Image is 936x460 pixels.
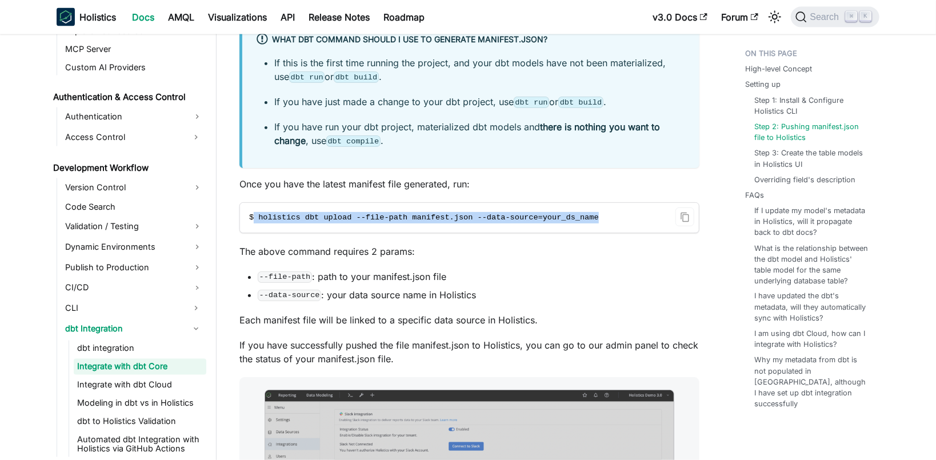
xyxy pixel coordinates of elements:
[274,120,686,147] p: If you have run your dbt project, materialized dbt models and , use .
[186,320,206,338] button: Collapse sidebar category 'dbt Integration'
[239,338,699,366] p: If you have successfully pushed the file manifest.json to Holistics, you can go to our admin pane...
[274,8,302,26] a: API
[161,8,201,26] a: AMQL
[745,79,781,90] a: Setting up
[186,299,206,318] button: Expand sidebar category 'CLI'
[62,279,206,297] a: CI/CD
[302,8,377,26] a: Release Notes
[62,217,206,235] a: Validation / Testing
[754,243,868,287] a: What is the relationship between the dbt model and Holistics' table model for the same underlying...
[258,288,699,302] li: : your data source name in Holistics
[646,8,714,26] a: v3.0 Docs
[258,290,321,301] code: --data-source
[57,8,75,26] img: Holistics
[239,177,699,191] p: Once you have the latest manifest file generated, run:
[62,59,206,75] a: Custom AI Providers
[745,63,812,74] a: High-level Concept
[256,33,686,47] div: What dbt command should I use to generate manifest.json?
[258,271,312,283] code: --file-path
[514,97,549,108] code: dbt run
[274,95,686,109] p: If you have just made a change to your dbt project, use or .
[74,377,206,393] a: Integrate with dbt Cloud
[754,121,868,143] a: Step 2: Pushing manifest.json file to Holistics
[50,160,206,176] a: Development Workflow
[714,8,765,26] a: Forum
[62,299,186,318] a: CLI
[239,313,699,327] p: Each manifest file will be linked to a specific data source in Holistics.
[754,95,868,117] a: Step 1: Install & Configure Holistics CLI
[766,8,784,26] button: Switch between dark and light mode (currently light mode)
[274,56,686,83] p: If this is the first time running the project, and your dbt models have not been materialized, us...
[201,8,274,26] a: Visualizations
[74,432,206,457] a: Automated dbt Integration with Holistics via GitHub Actions
[50,89,206,105] a: Authentication & Access Control
[558,97,603,108] code: dbt build
[754,291,868,324] a: I have updated the dbt's metadata, will they automatically sync with Holistics?
[249,213,599,222] span: $ holistics dbt upload --file-path manifest.json --data-source=your_ds_name
[62,320,186,338] a: dbt Integration
[377,8,431,26] a: Roadmap
[334,71,379,83] code: dbt build
[62,199,206,215] a: Code Search
[62,128,186,146] a: Access Control
[754,174,855,185] a: Overriding field's description
[62,258,206,277] a: Publish to Production
[326,135,381,147] code: dbt compile
[807,12,846,22] span: Search
[62,178,206,197] a: Version Control
[62,41,206,57] a: MCP Server
[74,414,206,430] a: dbt to Holistics Validation
[74,359,206,375] a: Integrate with dbt Core
[79,10,116,24] b: Holistics
[74,341,206,357] a: dbt integration
[754,147,868,169] a: Step 3: Create the table models in Holistics UI
[745,190,764,201] a: FAQs
[846,11,857,22] kbd: ⌘
[860,11,871,22] kbd: K
[62,107,206,126] a: Authentication
[62,238,206,256] a: Dynamic Environments
[675,207,694,226] button: Copy code to clipboard
[791,7,879,27] button: Search (Command+K)
[289,71,325,83] code: dbt run
[754,355,868,410] a: Why my metadata from dbt is not populated in [GEOGRAPHIC_DATA], although I have set up dbt integr...
[45,34,217,460] nav: Docs sidebar
[125,8,161,26] a: Docs
[754,205,868,238] a: If I update my model's metadata in Holistics, will it propagate back to dbt docs?
[258,270,699,283] li: : path to your manifest.json file
[57,8,116,26] a: HolisticsHolistics
[74,395,206,411] a: Modeling in dbt vs in Holistics
[186,128,206,146] button: Expand sidebar category 'Access Control'
[754,329,868,350] a: I am using dbt Cloud, how can I integrate with Holistics?
[239,245,699,258] p: The above command requires 2 params:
